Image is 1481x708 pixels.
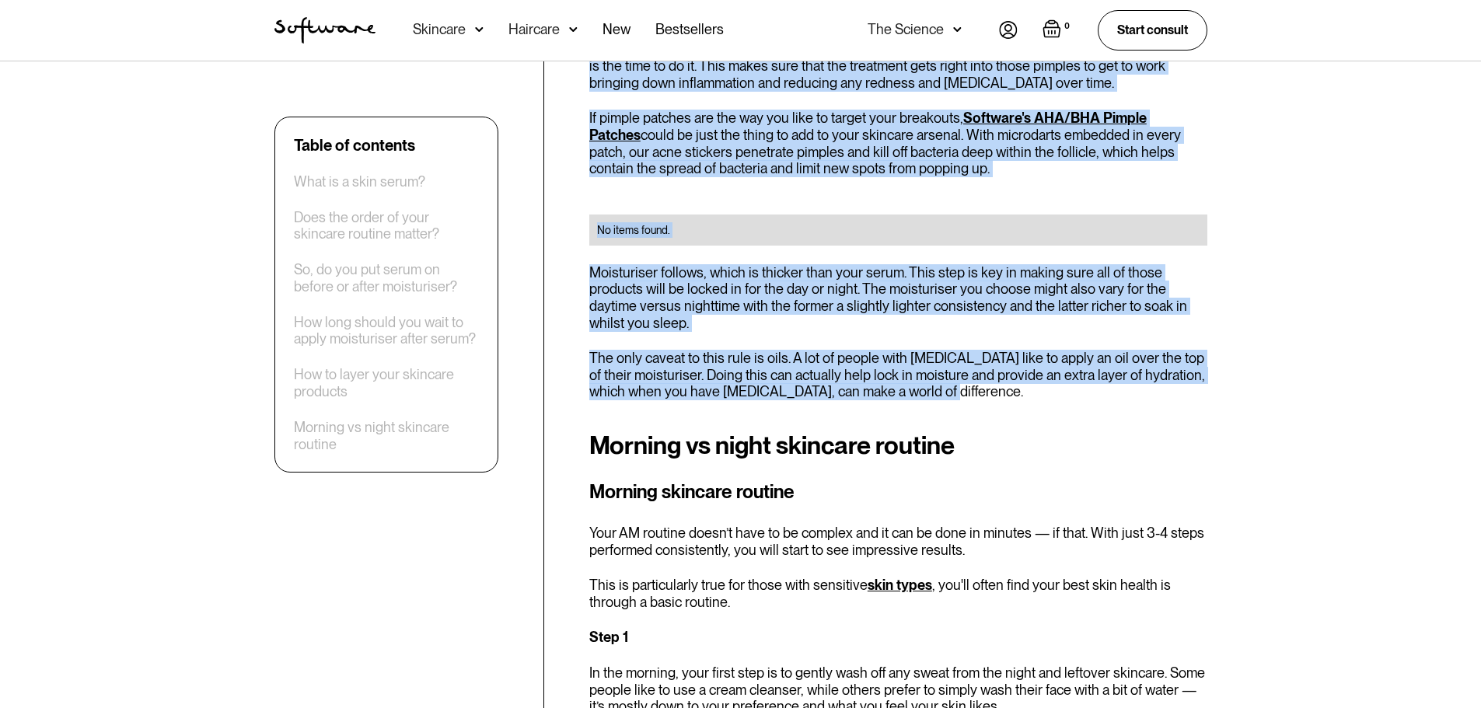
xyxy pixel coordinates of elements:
[589,431,1207,459] h2: Morning vs night skincare routine
[589,41,1207,92] p: Next up is spot treatment. If you have acne-prone skin and want to target specific breakouts then...
[1098,10,1207,50] a: Start consult
[294,419,479,452] a: Morning vs night skincare routine
[589,525,1207,558] p: Your AM routine doesn’t have to be complex and it can be done in minutes — if that. With just 3-4...
[1061,19,1073,33] div: 0
[294,367,479,400] a: How to layer your skincare products
[868,577,932,593] a: skin types
[294,173,425,190] a: What is a skin serum?
[413,22,466,37] div: Skincare
[274,17,375,44] a: home
[294,314,479,347] a: How long should you wait to apply moisturiser after serum?
[294,136,415,155] div: Table of contents
[868,22,944,37] div: The Science
[274,17,375,44] img: Software Logo
[294,262,479,295] a: So, do you put serum on before or after moisturiser?
[589,478,1207,506] h3: Morning skincare routine
[475,22,484,37] img: arrow down
[597,222,1200,238] div: No items found.
[589,110,1147,143] a: Software's AHA/BHA Pimple Patches
[569,22,578,37] img: arrow down
[589,629,628,645] strong: Step 1
[1043,19,1073,41] a: Open empty cart
[294,209,479,242] a: Does the order of your skincare routine matter?
[589,350,1207,400] p: The only caveat to this rule is oils. A lot of people with [MEDICAL_DATA] like to apply an oil ov...
[508,22,560,37] div: Haircare
[589,264,1207,331] p: Moisturiser follows, which is thicker than your serum. This step is key in making sure all of tho...
[589,110,1207,176] p: If pimple patches are the way you like to target your breakouts, could be just the thing to add t...
[589,577,1207,610] p: This is particularly true for those with sensitive , you'll often find your best skin health is t...
[953,22,962,37] img: arrow down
